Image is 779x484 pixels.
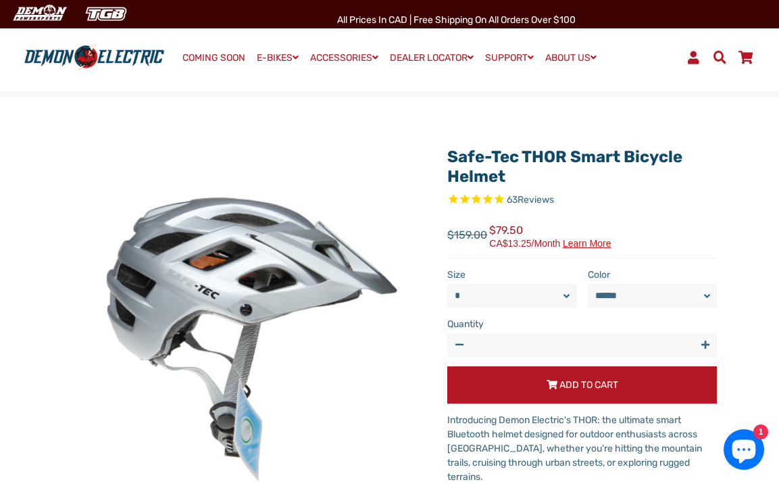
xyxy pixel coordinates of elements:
[7,3,72,25] img: Demon Electric
[489,222,611,248] span: $79.50
[559,379,618,391] span: Add to Cart
[447,366,717,404] button: Add to Cart
[78,3,134,25] img: TGB Canada
[447,413,717,484] p: Introducing Demon Electric's THOR: the ultimate smart Bluetooth helmet designed for outdoor enthu...
[447,317,717,331] label: Quantity
[541,48,601,68] a: ABOUT US
[252,48,303,68] a: E-BIKES
[447,147,682,186] a: Safe-Tec THOR Smart Bicycle Helmet
[447,333,471,357] button: Reduce item quantity by one
[518,195,554,206] span: Reviews
[305,48,383,68] a: ACCESSORIES
[693,333,717,357] button: Increase item quantity by one
[20,43,168,72] img: Demon Electric logo
[385,48,478,68] a: DEALER LOCATOR
[588,268,718,282] label: Color
[480,48,538,68] a: SUPPORT
[178,49,250,68] a: COMING SOON
[337,14,576,26] span: All Prices in CAD | Free shipping on all orders over $100
[507,195,554,206] span: 63 reviews
[447,193,717,208] span: Rated 4.7 out of 5 stars 63 reviews
[447,333,717,357] input: quantity
[447,227,487,243] span: $159.00
[447,268,577,282] label: Size
[720,429,768,473] inbox-online-store-chat: Shopify online store chat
